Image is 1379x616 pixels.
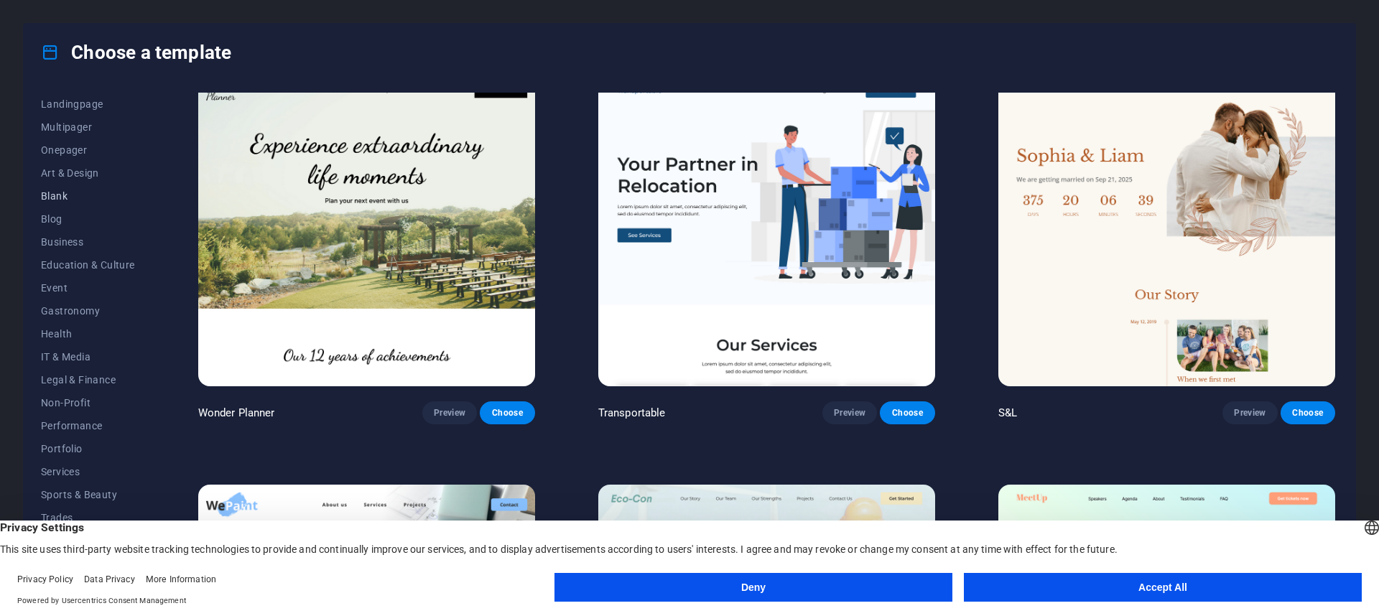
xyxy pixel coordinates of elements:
[1234,407,1266,419] span: Preview
[41,420,135,431] span: Performance
[41,139,135,162] button: Onepager
[1292,407,1324,419] span: Choose
[41,230,135,253] button: Business
[198,75,535,386] img: Wonder Planner
[598,75,935,386] img: Transportable
[480,401,534,424] button: Choose
[998,75,1335,386] img: S&L
[41,167,135,179] span: Art & Design
[41,98,135,110] span: Landingpage
[891,407,923,419] span: Choose
[41,414,135,437] button: Performance
[834,407,865,419] span: Preview
[41,328,135,340] span: Health
[41,512,135,523] span: Trades
[1222,401,1277,424] button: Preview
[598,406,666,420] p: Transportable
[41,41,231,64] h4: Choose a template
[41,506,135,529] button: Trades
[198,406,275,420] p: Wonder Planner
[41,259,135,271] span: Education & Culture
[434,407,465,419] span: Preview
[41,391,135,414] button: Non-Profit
[41,437,135,460] button: Portfolio
[41,483,135,506] button: Sports & Beauty
[41,305,135,317] span: Gastronomy
[41,345,135,368] button: IT & Media
[41,213,135,225] span: Blog
[41,185,135,207] button: Blank
[998,406,1017,420] p: S&L
[1281,401,1335,424] button: Choose
[41,207,135,230] button: Blog
[41,368,135,391] button: Legal & Finance
[41,162,135,185] button: Art & Design
[41,276,135,299] button: Event
[41,374,135,386] span: Legal & Finance
[41,116,135,139] button: Multipager
[41,460,135,483] button: Services
[41,253,135,276] button: Education & Culture
[41,190,135,202] span: Blank
[41,489,135,500] span: Sports & Beauty
[41,322,135,345] button: Health
[41,282,135,294] span: Event
[41,466,135,477] span: Services
[41,397,135,409] span: Non-Profit
[41,351,135,363] span: IT & Media
[41,93,135,116] button: Landingpage
[41,299,135,322] button: Gastronomy
[41,121,135,133] span: Multipager
[41,443,135,454] span: Portfolio
[422,401,477,424] button: Preview
[491,407,523,419] span: Choose
[41,144,135,156] span: Onepager
[822,401,877,424] button: Preview
[880,401,934,424] button: Choose
[41,236,135,248] span: Business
